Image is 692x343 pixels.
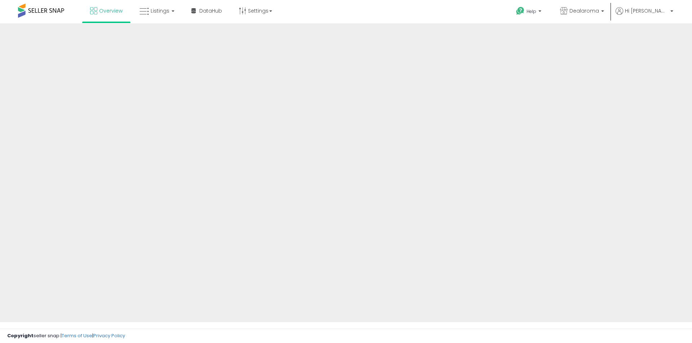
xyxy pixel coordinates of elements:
span: Dealaroma [569,7,599,14]
i: Get Help [516,6,525,15]
span: DataHub [199,7,222,14]
a: Hi [PERSON_NAME] [616,7,673,23]
span: Help [527,8,536,14]
span: Hi [PERSON_NAME] [625,7,668,14]
a: Help [510,1,549,23]
span: Listings [151,7,169,14]
span: Overview [99,7,123,14]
